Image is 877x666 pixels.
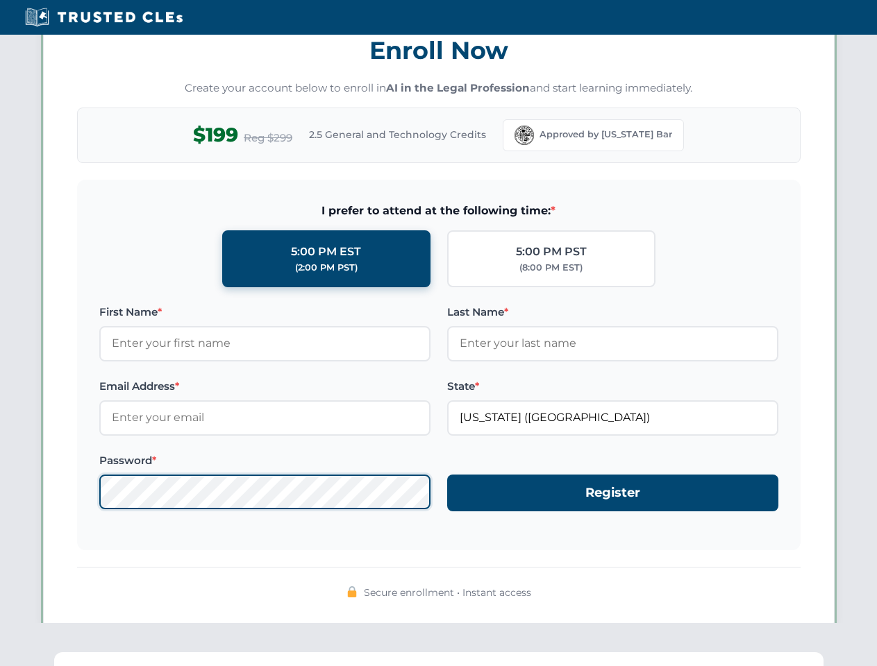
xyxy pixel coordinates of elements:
[447,304,778,321] label: Last Name
[346,586,358,597] img: 🔒
[99,400,431,435] input: Enter your email
[99,452,431,469] label: Password
[99,304,431,321] label: First Name
[99,326,431,361] input: Enter your first name
[77,80,801,96] p: Create your account below to enroll in and start learning immediately.
[21,7,187,28] img: Trusted CLEs
[364,585,531,600] span: Secure enrollment • Instant access
[99,378,431,395] label: Email Address
[447,475,778,511] button: Register
[291,243,361,261] div: 5:00 PM EST
[516,243,587,261] div: 5:00 PM PST
[77,28,801,72] h3: Enroll Now
[540,128,672,142] span: Approved by [US_STATE] Bar
[519,261,583,275] div: (8:00 PM EST)
[386,81,530,94] strong: AI in the Legal Profession
[447,326,778,361] input: Enter your last name
[447,400,778,435] input: Florida (FL)
[244,130,292,146] span: Reg $299
[309,127,486,142] span: 2.5 General and Technology Credits
[515,126,534,145] img: Florida Bar
[193,119,238,151] span: $199
[447,378,778,395] label: State
[99,202,778,220] span: I prefer to attend at the following time:
[295,261,358,275] div: (2:00 PM PST)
